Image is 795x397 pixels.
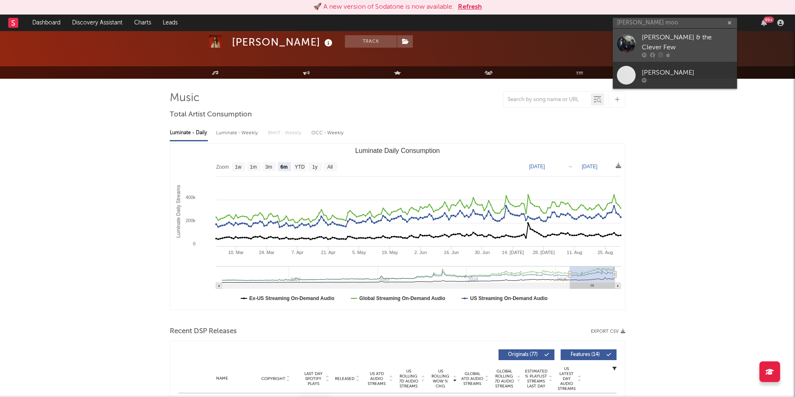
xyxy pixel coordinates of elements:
input: Search for artists [613,18,737,28]
a: Dashboard [26,15,66,31]
div: OCC - Weekly [311,126,344,140]
a: [PERSON_NAME] & the Clever Few [613,29,737,62]
text: 21. Apr [321,250,335,255]
span: US ATD Audio Streams [365,371,388,386]
text: Luminate Daily Streams [176,185,181,237]
div: [PERSON_NAME] & the Clever Few [642,33,733,53]
input: Search by song name or URL [503,97,591,103]
text: All [327,164,332,170]
text: 1m [250,164,257,170]
a: Charts [128,15,157,31]
a: Leads [157,15,183,31]
a: [PERSON_NAME] [613,62,737,89]
div: Luminate - Daily [170,126,208,140]
text: [DATE] [582,164,597,169]
button: 99+ [761,19,767,26]
a: Discovery Assistant [66,15,128,31]
span: Global Rolling 7D Audio Streams [493,369,516,389]
span: Total Artist Consumption [170,110,252,120]
text: YTD [295,164,305,170]
text: 1w [235,164,242,170]
text: Zoom [216,164,229,170]
text: 3m [265,164,272,170]
text: 25. Aug [597,250,613,255]
span: Released [335,376,354,381]
text: 14. [DATE] [502,250,524,255]
div: [PERSON_NAME] [642,68,733,77]
span: Last Day Spotify Plays [302,371,324,386]
span: US Latest Day Audio Streams [556,366,576,391]
text: 5. May [352,250,366,255]
text: 0 [193,241,195,246]
span: Originals ( 77 ) [504,352,542,357]
span: Copyright [261,376,285,381]
svg: Luminate Daily Consumption [170,144,625,310]
span: Estimated % Playlist Streams Last Day [525,369,547,389]
button: Refresh [458,2,482,12]
button: Export CSV [591,329,625,334]
div: [PERSON_NAME] [232,35,335,49]
div: Name [195,375,249,382]
text: 24. Mar [259,250,275,255]
span: Features ( 14 ) [566,352,604,357]
span: US Rolling WoW % Chg [429,369,452,389]
text: 28. [DATE] [533,250,555,255]
div: Luminate - Weekly [216,126,260,140]
div: 🚀 A new version of Sodatone is now available. [313,2,454,12]
span: Global ATD Audio Streams [461,371,484,386]
span: US Rolling 7D Audio Streams [397,369,420,389]
text: Ex-US Streaming On-Demand Audio [249,295,335,301]
text: 11. Aug [567,250,582,255]
button: Features(14) [561,349,617,360]
span: Recent DSP Releases [170,327,237,336]
text: 19. May [382,250,398,255]
div: 99 + [764,17,774,23]
text: Luminate Daily Consumption [355,147,440,154]
text: 2. Jun [414,250,427,255]
text: 10. Mar [228,250,244,255]
text: 400k [185,195,195,200]
text: 30. Jun [475,250,489,255]
text: 1y [312,164,318,170]
text: 16. Jun [444,250,459,255]
text: 200k [185,218,195,223]
button: Originals(77) [499,349,554,360]
text: 7. Apr [291,250,304,255]
text: [DATE] [529,164,545,169]
text: Global Streaming On-Demand Audio [359,295,446,301]
text: 6m [280,164,287,170]
text: → [568,164,573,169]
button: Track [345,35,397,48]
text: US Streaming On-Demand Audio [470,295,547,301]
